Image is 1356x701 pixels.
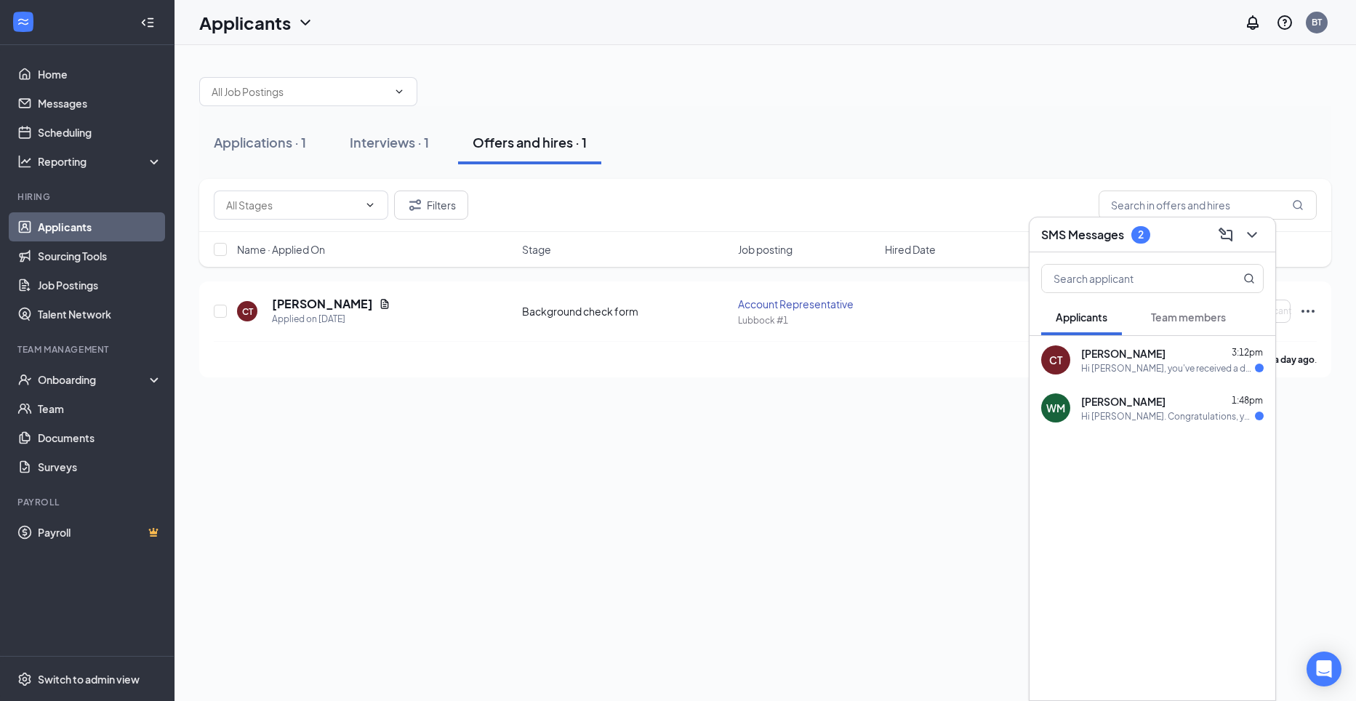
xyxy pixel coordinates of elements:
span: [PERSON_NAME] [1081,346,1166,361]
a: Documents [38,423,162,452]
div: BT [1312,16,1322,28]
span: Applicants [1056,311,1107,324]
button: ComposeMessage [1214,223,1237,247]
a: Sourcing Tools [38,241,162,271]
div: Hi [PERSON_NAME], you've received a document signature request from Rent-A-Center for your role a... [1081,362,1255,374]
div: Offers and hires · 1 [473,133,587,151]
svg: ChevronDown [393,86,405,97]
div: Applications · 1 [214,133,306,151]
div: Team Management [17,343,159,356]
svg: Collapse [140,15,155,30]
h1: Applicants [199,10,291,35]
button: Waiting on Applicant [1206,300,1291,323]
a: Job Postings [38,271,162,300]
span: 3:12pm [1232,347,1263,358]
div: CT [1049,353,1062,367]
svg: Notifications [1244,14,1261,31]
div: Open Intercom Messenger [1307,652,1341,686]
div: Interviews · 1 [350,133,429,151]
input: Search in offers and hires [1099,191,1317,220]
span: Stage [522,242,551,257]
div: Payroll [17,496,159,508]
svg: Analysis [17,154,32,169]
div: Reporting [38,154,163,169]
svg: UserCheck [17,372,32,387]
a: PayrollCrown [38,518,162,547]
a: Applicants [38,212,162,241]
span: Name · Applied On [237,242,325,257]
svg: Filter [406,196,424,214]
a: Surveys [38,452,162,481]
a: Home [38,60,162,89]
span: Hired Date [885,242,936,257]
svg: QuestionInfo [1276,14,1293,31]
span: Team members [1151,311,1226,324]
span: 1:48pm [1232,395,1263,406]
button: ChevronDown [1240,223,1264,247]
svg: Settings [17,672,32,686]
svg: ComposeMessage [1217,226,1235,244]
a: Team [38,394,162,423]
div: WM [1046,401,1065,415]
div: Switch to admin view [38,672,140,686]
svg: ChevronDown [1243,226,1261,244]
svg: Document [379,298,390,310]
button: Filter Filters [394,191,468,220]
a: Scheduling [38,118,162,147]
div: Account Representative [738,297,876,311]
svg: ChevronDown [297,14,314,31]
div: CT [242,305,253,318]
a: Messages [38,89,162,118]
h5: [PERSON_NAME] [272,296,373,312]
svg: MagnifyingGlass [1243,273,1255,284]
h3: SMS Messages [1041,227,1124,243]
svg: Ellipses [1299,303,1317,320]
span: Job posting [738,242,793,257]
input: All Job Postings [212,84,388,100]
div: Hiring [17,191,159,203]
div: Background check form [522,304,729,319]
div: 2 [1138,228,1144,241]
span: [PERSON_NAME] [1081,394,1166,409]
svg: WorkstreamLogo [16,15,31,29]
div: Onboarding [38,372,150,387]
svg: MagnifyingGlass [1292,199,1304,211]
svg: ChevronDown [364,199,376,211]
div: Lubbock #1 [738,314,876,327]
a: Talent Network [38,300,162,329]
input: Search applicant [1042,265,1214,292]
b: a day ago [1274,354,1315,365]
div: Applied on [DATE] [272,312,390,327]
input: All Stages [226,197,358,213]
div: Hi [PERSON_NAME]. Congratulations, your meeting with Rent-A-Center for Account Representative at ... [1081,410,1255,422]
